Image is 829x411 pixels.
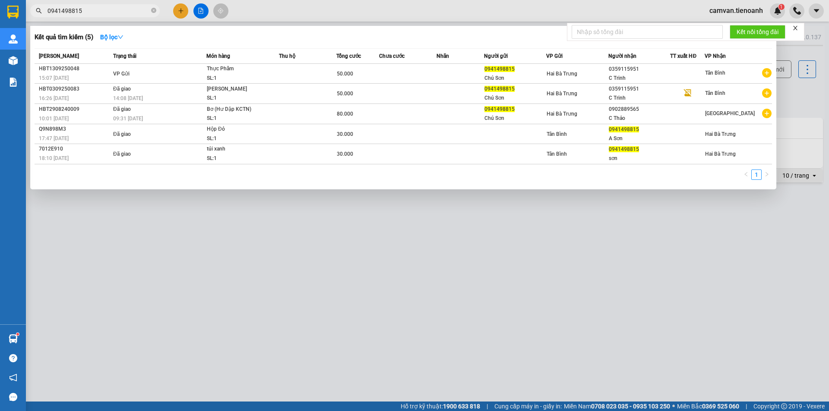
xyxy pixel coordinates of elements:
span: close-circle [151,8,156,13]
span: VP Gửi [546,53,563,59]
button: Kết nối tổng đài [730,25,785,39]
div: 0902889565 [609,105,670,114]
span: plus-circle [762,88,772,98]
span: 16:26 [DATE] [39,95,69,101]
span: 30.000 [337,131,353,137]
div: HBT1309250048 [39,64,111,73]
img: solution-icon [9,78,18,87]
span: Đã giao [113,131,131,137]
div: SL: 1 [207,134,272,144]
span: Tân Bình [547,131,567,137]
span: 50.000 [337,91,353,97]
div: SL: 1 [207,74,272,83]
span: plus-circle [762,109,772,118]
span: 15:07 [DATE] [39,75,69,81]
span: Tổng cước [336,53,361,59]
span: 80.000 [337,111,353,117]
span: 0941498815 [609,126,639,132]
span: plus-circle [762,68,772,78]
span: Người nhận [608,53,636,59]
span: Hai Bà Trưng [547,71,577,77]
div: SL: 1 [207,154,272,163]
span: Đã giao [113,106,131,112]
span: right [764,172,769,177]
div: C Trinh [609,94,670,103]
div: SL: 1 [207,94,272,103]
li: Next Page [762,169,772,180]
span: VP Nhận [705,53,726,59]
div: Q9N898M3 [39,125,111,134]
img: logo-vxr [7,6,19,19]
span: notification [9,373,17,382]
span: Hai Bà Trưng [547,91,577,97]
span: question-circle [9,354,17,362]
div: Bơ (Hư Dập KCTN) [207,105,272,114]
span: message [9,393,17,401]
div: Chú Sơn [484,94,546,103]
span: Đã giao [113,151,131,157]
span: search [36,8,42,14]
div: 7012E910 [39,144,111,154]
span: 14:08 [DATE] [113,95,143,101]
span: 0941498815 [484,66,515,72]
button: left [741,169,751,180]
div: SL: 1 [207,114,272,123]
div: C Trinh [609,74,670,83]
span: 50.000 [337,71,353,77]
span: down [117,34,123,40]
span: VP Gửi [113,71,130,77]
div: Chú Sơn [484,74,546,83]
div: 0359115951 [609,85,670,94]
span: 10:01 [DATE] [39,116,69,122]
span: Thu hộ [279,53,295,59]
span: Người gửi [484,53,508,59]
img: warehouse-icon [9,35,18,44]
div: túi xanh [207,144,272,154]
span: Tân Bình [547,151,567,157]
div: Chú Sơn [484,114,546,123]
span: 30.000 [337,151,353,157]
span: TT xuất HĐ [670,53,696,59]
strong: Bộ lọc [100,34,123,41]
input: Nhập số tổng đài [572,25,723,39]
div: Thực Phẩm [207,64,272,74]
span: close-circle [151,7,156,15]
span: Tân Bình [705,90,725,96]
sup: 1 [16,333,19,336]
img: warehouse-icon [9,334,18,343]
input: Tìm tên, số ĐT hoặc mã đơn [47,6,149,16]
span: close [792,25,798,31]
div: [PERSON_NAME] [207,85,272,94]
button: Bộ lọcdown [93,30,130,44]
div: Hộp Đỏ [207,125,272,134]
li: Previous Page [741,169,751,180]
a: 1 [752,170,761,179]
div: A Sơn [609,134,670,143]
div: C Thảo [609,114,670,123]
span: Hai Bà Trưng [705,151,736,157]
span: 0941498815 [484,86,515,92]
div: HBT2908240009 [39,105,111,114]
span: Đã giao [113,86,131,92]
img: warehouse-icon [9,56,18,65]
span: [PERSON_NAME] [39,53,79,59]
div: sơn [609,154,670,163]
div: HBT0309250083 [39,85,111,94]
span: Nhãn [437,53,449,59]
span: 0941498815 [609,146,639,152]
span: 18:10 [DATE] [39,155,69,161]
span: Tân Bình [705,70,725,76]
span: Chưa cước [379,53,405,59]
span: 0941498815 [484,106,515,112]
span: 09:31 [DATE] [113,116,143,122]
span: left [744,172,749,177]
span: Kết nối tổng đài [737,27,778,37]
span: Hai Bà Trưng [547,111,577,117]
h3: Kết quả tìm kiếm ( 5 ) [35,33,93,42]
span: Hai Bà Trưng [705,131,736,137]
span: Trạng thái [113,53,136,59]
span: Món hàng [206,53,230,59]
button: right [762,169,772,180]
span: 17:47 [DATE] [39,135,69,141]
